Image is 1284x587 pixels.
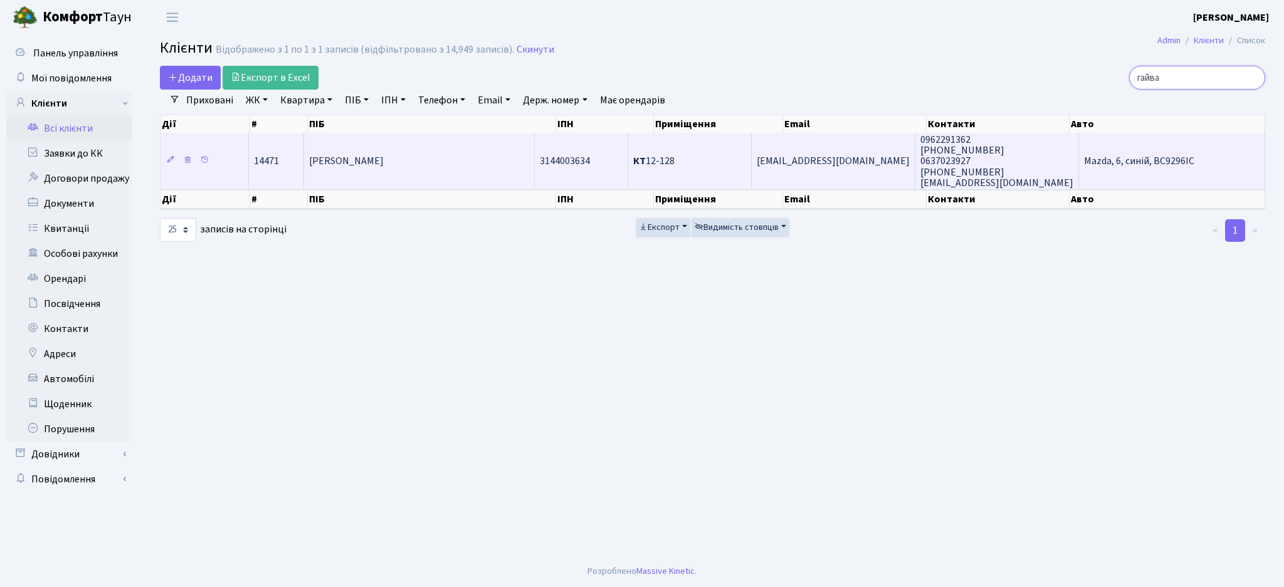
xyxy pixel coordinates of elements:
[160,190,250,209] th: Дії
[1194,34,1224,47] a: Клієнти
[1084,155,1194,169] span: Mazda, 6, синій, ВС9296ІС
[31,71,112,85] span: Мої повідомлення
[160,66,221,90] a: Додати
[160,218,287,242] label: записів на сторінці
[595,90,670,111] a: Має орендарів
[6,291,132,316] a: Посвідчення
[654,115,782,133] th: Приміщення
[1070,115,1265,133] th: Авто
[6,467,132,492] a: Повідомлення
[6,241,132,266] a: Особові рахунки
[413,90,470,111] a: Телефон
[157,7,188,28] button: Переключити навігацію
[1193,10,1269,25] a: [PERSON_NAME]
[556,115,655,133] th: ІПН
[160,115,250,133] th: Дії
[1225,219,1245,242] a: 1
[1129,66,1265,90] input: Пошук...
[6,266,132,291] a: Орендарі
[254,155,279,169] span: 14471
[308,115,556,133] th: ПІБ
[636,564,695,578] a: Massive Kinetic
[181,90,238,111] a: Приховані
[633,155,646,169] b: КТ
[757,155,910,169] span: [EMAIL_ADDRESS][DOMAIN_NAME]
[920,133,1073,189] span: 0962291362 [PHONE_NUMBER] 0637023927 [PHONE_NUMBER] [EMAIL_ADDRESS][DOMAIN_NAME]
[250,115,308,133] th: #
[6,366,132,392] a: Автомобілі
[587,564,697,578] div: Розроблено .
[633,155,675,169] span: 12-128
[309,155,384,169] span: [PERSON_NAME]
[6,141,132,166] a: Заявки до КК
[6,166,132,191] a: Договори продажу
[517,44,554,56] a: Скинути
[43,7,103,27] b: Комфорт
[636,218,690,237] button: Експорт
[216,44,514,56] div: Відображено з 1 по 1 з 1 записів (відфільтровано з 14,949 записів).
[250,190,308,209] th: #
[1224,34,1265,48] li: Список
[6,417,132,442] a: Порушення
[6,116,132,141] a: Всі клієнти
[1157,34,1181,47] a: Admin
[540,155,590,169] span: 3144003634
[6,392,132,417] a: Щоденник
[518,90,592,111] a: Держ. номер
[275,90,337,111] a: Квартира
[43,7,132,28] span: Таун
[160,37,213,59] span: Клієнти
[6,191,132,216] a: Документи
[376,90,411,111] a: ІПН
[783,115,927,133] th: Email
[6,341,132,366] a: Адреси
[6,442,132,467] a: Довідники
[33,46,118,60] span: Панель управління
[6,41,132,66] a: Панель управління
[6,91,132,116] a: Клієнти
[308,190,556,209] th: ПІБ
[340,90,374,111] a: ПІБ
[223,66,318,90] a: Експорт в Excel
[692,218,789,237] button: Видимість стовпців
[160,218,196,242] select: записів на сторінці
[695,221,779,234] span: Видимість стовпців
[783,190,927,209] th: Email
[1070,190,1265,209] th: Авто
[6,316,132,341] a: Контакти
[168,71,213,85] span: Додати
[1193,11,1269,24] b: [PERSON_NAME]
[639,221,680,234] span: Експорт
[473,90,515,111] a: Email
[654,190,782,209] th: Приміщення
[13,5,38,30] img: logo.png
[6,216,132,241] a: Квитанції
[6,66,132,91] a: Мої повідомлення
[927,190,1070,209] th: Контакти
[927,115,1070,133] th: Контакти
[1139,28,1284,54] nav: breadcrumb
[241,90,273,111] a: ЖК
[556,190,655,209] th: ІПН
